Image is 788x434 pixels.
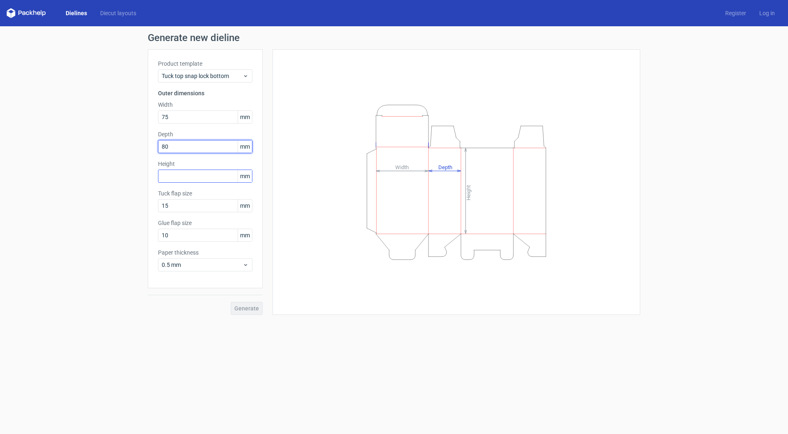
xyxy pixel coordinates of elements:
a: Diecut layouts [94,9,143,17]
label: Product template [158,60,252,68]
label: Width [158,101,252,109]
span: mm [238,111,252,123]
span: Tuck top snap lock bottom [162,72,243,80]
tspan: Depth [438,164,452,170]
tspan: Height [465,185,472,200]
label: Height [158,160,252,168]
span: mm [238,170,252,182]
span: mm [238,200,252,212]
h1: Generate new dieline [148,33,640,43]
label: Paper thickness [158,248,252,257]
span: 0.5 mm [162,261,243,269]
a: Log in [753,9,781,17]
label: Depth [158,130,252,138]
label: Glue flap size [158,219,252,227]
a: Dielines [59,9,94,17]
tspan: Width [395,164,409,170]
span: mm [238,229,252,241]
label: Tuck flap size [158,189,252,197]
a: Register [719,9,753,17]
span: mm [238,140,252,153]
h3: Outer dimensions [158,89,252,97]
